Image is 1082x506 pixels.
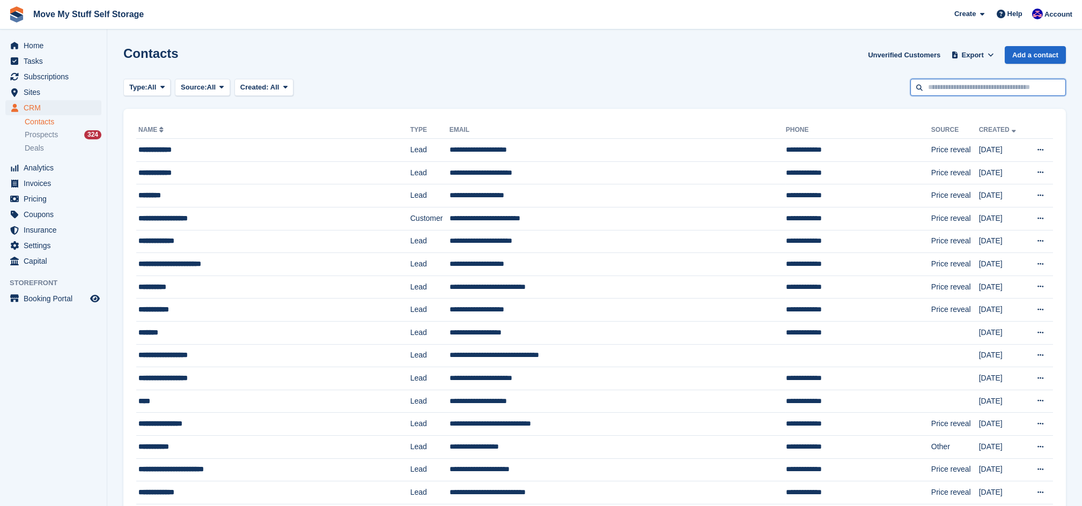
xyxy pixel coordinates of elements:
[410,207,450,230] td: Customer
[864,46,945,64] a: Unverified Customers
[9,6,25,23] img: stora-icon-8386f47178a22dfd0bd8f6a31ec36ba5ce8667c1dd55bd0f319d3a0aa187defe.svg
[979,299,1026,322] td: [DATE]
[175,79,230,96] button: Source: All
[410,435,450,458] td: Lead
[240,83,269,91] span: Created:
[207,82,216,93] span: All
[931,184,979,207] td: Price reveal
[5,160,101,175] a: menu
[5,222,101,237] a: menu
[410,299,450,322] td: Lead
[410,481,450,504] td: Lead
[5,69,101,84] a: menu
[10,278,107,288] span: Storefront
[24,69,88,84] span: Subscriptions
[24,100,88,115] span: CRM
[24,254,88,269] span: Capital
[931,299,979,322] td: Price reveal
[1005,46,1066,64] a: Add a contact
[24,207,88,222] span: Coupons
[410,367,450,390] td: Lead
[979,230,1026,253] td: [DATE]
[979,458,1026,481] td: [DATE]
[5,254,101,269] a: menu
[25,129,101,140] a: Prospects 324
[979,126,1018,133] a: Created
[410,276,450,299] td: Lead
[962,50,984,61] span: Export
[123,79,171,96] button: Type: All
[931,413,979,436] td: Price reveal
[931,139,979,162] td: Price reveal
[1032,9,1043,19] img: Jade Whetnall
[123,46,179,61] h1: Contacts
[148,82,157,93] span: All
[979,481,1026,504] td: [DATE]
[24,291,88,306] span: Booking Portal
[5,54,101,69] a: menu
[5,176,101,191] a: menu
[25,143,101,154] a: Deals
[410,458,450,481] td: Lead
[25,130,58,140] span: Prospects
[270,83,279,91] span: All
[979,253,1026,276] td: [DATE]
[5,38,101,53] a: menu
[24,54,88,69] span: Tasks
[410,344,450,367] td: Lead
[979,321,1026,344] td: [DATE]
[1044,9,1072,20] span: Account
[410,184,450,207] td: Lead
[181,82,207,93] span: Source:
[949,46,996,64] button: Export
[410,413,450,436] td: Lead
[410,321,450,344] td: Lead
[979,367,1026,390] td: [DATE]
[5,191,101,206] a: menu
[979,139,1026,162] td: [DATE]
[5,291,101,306] a: menu
[24,191,88,206] span: Pricing
[410,161,450,184] td: Lead
[29,5,148,23] a: Move My Stuff Self Storage
[931,458,979,481] td: Price reveal
[129,82,148,93] span: Type:
[25,143,44,153] span: Deals
[84,130,101,139] div: 324
[931,481,979,504] td: Price reveal
[450,122,786,139] th: Email
[931,207,979,230] td: Price reveal
[410,253,450,276] td: Lead
[410,139,450,162] td: Lead
[24,222,88,237] span: Insurance
[24,238,88,253] span: Settings
[5,100,101,115] a: menu
[979,276,1026,299] td: [DATE]
[931,161,979,184] td: Price reveal
[410,390,450,413] td: Lead
[138,126,166,133] a: Name
[931,230,979,253] td: Price reveal
[5,207,101,222] a: menu
[979,344,1026,367] td: [DATE]
[979,413,1026,436] td: [DATE]
[979,161,1026,184] td: [DATE]
[1007,9,1022,19] span: Help
[979,390,1026,413] td: [DATE]
[931,276,979,299] td: Price reveal
[979,184,1026,207] td: [DATE]
[954,9,976,19] span: Create
[24,38,88,53] span: Home
[931,435,979,458] td: Other
[25,117,101,127] a: Contacts
[89,292,101,305] a: Preview store
[786,122,931,139] th: Phone
[24,85,88,100] span: Sites
[24,160,88,175] span: Analytics
[410,230,450,253] td: Lead
[979,207,1026,230] td: [DATE]
[931,122,979,139] th: Source
[24,176,88,191] span: Invoices
[931,253,979,276] td: Price reveal
[234,79,293,96] button: Created: All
